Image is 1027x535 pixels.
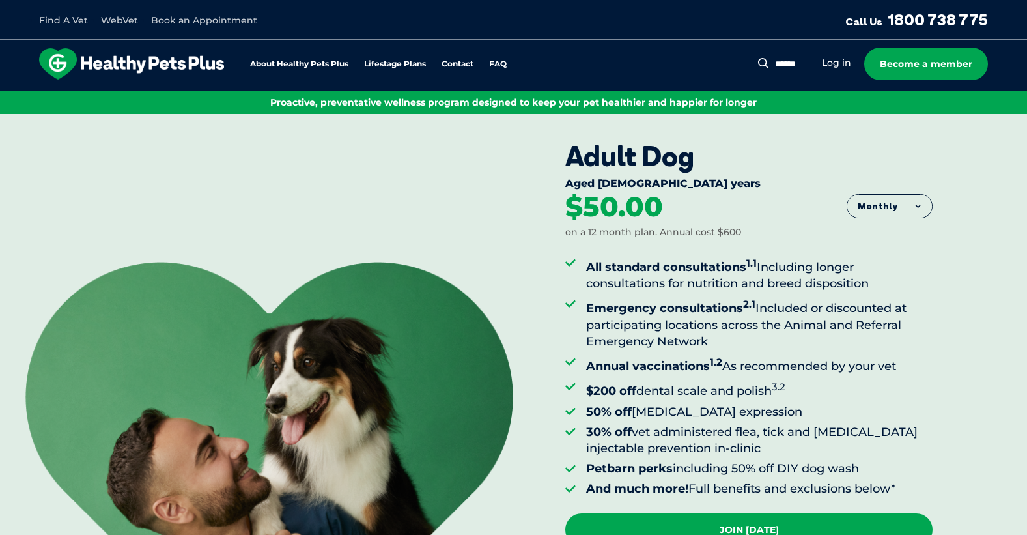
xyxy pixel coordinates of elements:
[710,356,722,368] sup: 1.2
[565,177,933,193] div: Aged [DEMOGRAPHIC_DATA] years
[586,461,933,477] li: including 50% off DIY dog wash
[586,379,933,399] li: dental scale and polish
[864,48,988,80] a: Become a member
[364,60,426,68] a: Lifestage Plans
[250,60,348,68] a: About Healthy Pets Plus
[586,425,632,439] strong: 30% off
[586,384,636,398] strong: $200 off
[101,14,138,26] a: WebVet
[565,226,741,239] div: on a 12 month plan. Annual cost $600
[586,296,933,350] li: Included or discounted at participating locations across the Animal and Referral Emergency Network
[586,405,632,419] strong: 50% off
[586,461,673,476] strong: Petbarn perks
[772,381,785,393] sup: 3.2
[39,48,224,80] img: hpp-logo
[822,57,851,69] a: Log in
[755,57,772,70] button: Search
[39,14,88,26] a: Find A Vet
[847,195,932,218] button: Monthly
[746,257,757,269] sup: 1.1
[586,482,688,496] strong: And much more!
[586,255,933,292] li: Including longer consultations for nutrition and breed disposition
[586,424,933,457] li: vet administered flea, tick and [MEDICAL_DATA] injectable prevention in-clinic
[845,15,882,28] span: Call Us
[270,96,757,108] span: Proactive, preventative wellness program designed to keep your pet healthier and happier for longer
[743,298,755,310] sup: 2.1
[151,14,257,26] a: Book an Appointment
[565,140,933,173] div: Adult Dog
[586,481,933,497] li: Full benefits and exclusions below*
[565,193,663,222] div: $50.00
[845,10,988,29] a: Call Us1800 738 775
[586,354,933,375] li: As recommended by your vet
[586,404,933,420] li: [MEDICAL_DATA] expression
[586,301,755,315] strong: Emergency consultations
[586,260,757,274] strong: All standard consultations
[489,60,507,68] a: FAQ
[586,359,722,373] strong: Annual vaccinations
[442,60,473,68] a: Contact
